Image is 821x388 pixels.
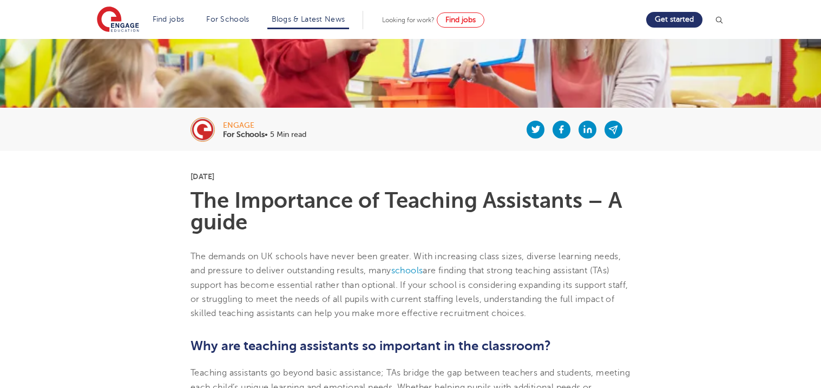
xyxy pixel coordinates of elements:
div: engage [223,122,306,129]
a: Blogs & Latest News [272,15,345,23]
b: For Schools [223,130,265,139]
a: Find jobs [153,15,185,23]
span: The demands on UK schools have never been greater. With increasing class sizes, diverse learning ... [191,252,628,318]
a: Find jobs [437,12,484,28]
a: Get started [646,12,702,28]
h1: The Importance of Teaching Assistants – A guide [191,190,630,233]
p: • 5 Min read [223,131,306,139]
p: [DATE] [191,173,630,180]
span: Find jobs [445,16,476,24]
span: Looking for work? [382,16,435,24]
span: . [524,308,526,318]
a: For Schools [206,15,249,23]
a: schools [391,266,423,275]
img: Engage Education [97,6,139,34]
span: Why are teaching assistants so important in the classroom? [191,338,551,353]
